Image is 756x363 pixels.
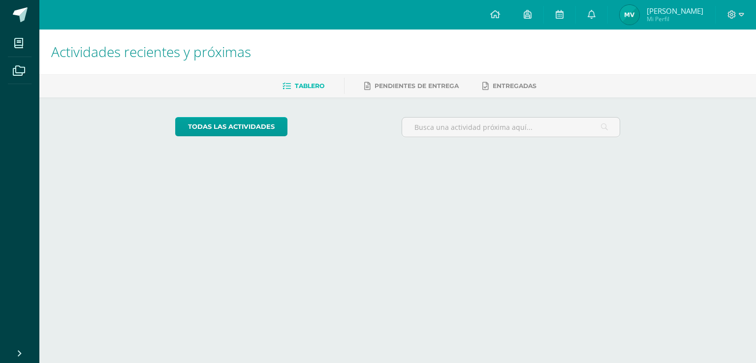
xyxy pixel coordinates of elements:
[51,42,251,61] span: Actividades recientes y próximas
[295,82,324,90] span: Tablero
[620,5,639,25] img: 0b514a20165625fd43b36184e936cf1f.png
[375,82,459,90] span: Pendientes de entrega
[647,15,703,23] span: Mi Perfil
[482,78,536,94] a: Entregadas
[402,118,620,137] input: Busca una actividad próxima aquí...
[493,82,536,90] span: Entregadas
[175,117,287,136] a: todas las Actividades
[647,6,703,16] span: [PERSON_NAME]
[283,78,324,94] a: Tablero
[364,78,459,94] a: Pendientes de entrega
